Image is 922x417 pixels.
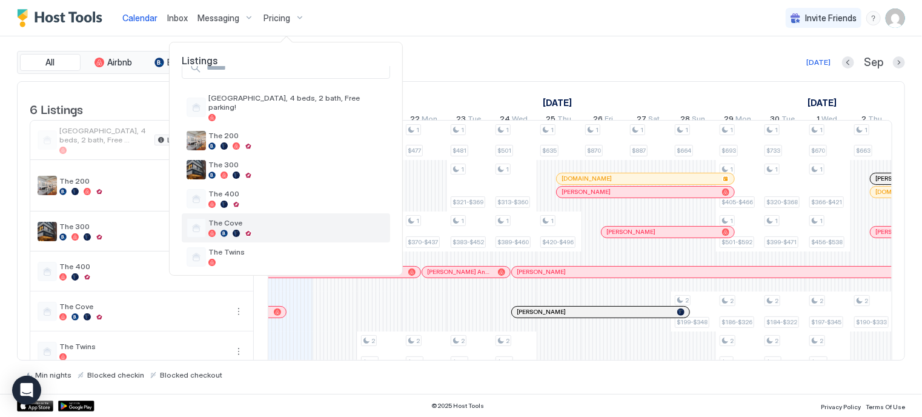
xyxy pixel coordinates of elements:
[202,58,390,78] input: Input Field
[187,160,206,179] div: listing image
[208,93,385,112] span: [GEOGRAPHIC_DATA], 4 beds, 2 bath, Free parking!
[170,55,402,67] span: Listings
[208,189,385,198] span: The 400
[12,376,41,405] div: Open Intercom Messenger
[208,160,385,169] span: The 300
[208,218,385,227] span: The Cove
[187,131,206,150] div: listing image
[208,131,385,140] span: The 200
[208,247,385,256] span: The Twins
